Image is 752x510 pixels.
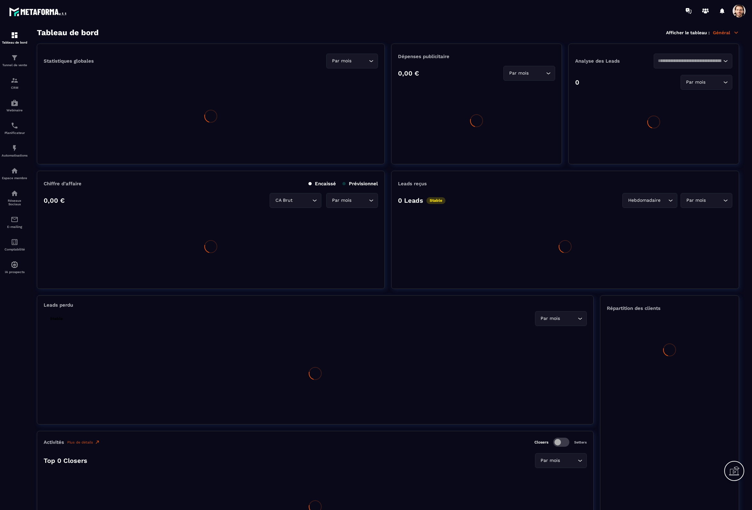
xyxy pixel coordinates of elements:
span: Hebdomadaire [627,197,662,204]
input: Search for option [530,70,544,77]
img: automations [11,261,18,269]
div: Search for option [326,54,378,68]
a: automationsautomationsEspace membre [2,162,27,185]
p: Réseaux Sociaux [2,199,27,206]
img: email [11,216,18,223]
p: Prévisionnel [342,181,378,187]
p: Encaissé [308,181,336,187]
div: Search for option [270,193,321,208]
input: Search for option [658,57,722,65]
p: Closers [534,440,548,444]
p: 0 Leads [398,197,423,204]
img: automations [11,167,18,175]
p: Setters [574,440,587,444]
a: Plus de détails [67,440,100,445]
input: Search for option [662,197,667,204]
p: Stable [426,197,446,204]
p: Répartition des clients [607,305,732,311]
a: automationsautomationsAutomatisations [2,139,27,162]
a: formationformationTableau de bord [2,26,27,49]
a: accountantaccountantComptabilité [2,233,27,256]
p: Webinaire [2,108,27,112]
p: Stable [47,315,66,322]
span: Par mois [685,79,707,86]
p: Leads reçus [398,181,427,187]
h3: Tableau de bord [37,28,99,37]
p: Activités [44,439,64,445]
input: Search for option [562,457,576,464]
p: IA prospects [2,270,27,274]
div: Search for option [681,193,732,208]
p: Analyse des Leads [575,58,654,64]
p: E-mailing [2,225,27,229]
span: Par mois [539,457,562,464]
p: CRM [2,86,27,89]
p: Top 0 Closers [44,457,87,464]
a: formationformationTunnel de vente [2,49,27,72]
span: Par mois [330,57,353,65]
div: Search for option [535,453,587,468]
a: social-networksocial-networkRéseaux Sociaux [2,185,27,211]
img: narrow-up-right-o.6b7c60e2.svg [95,440,100,445]
img: formation [11,54,18,62]
a: formationformationCRM [2,72,27,94]
span: CA Brut [274,197,294,204]
div: Search for option [681,75,732,90]
div: Search for option [535,311,587,326]
p: Général [713,30,739,36]
img: accountant [11,238,18,246]
input: Search for option [294,197,311,204]
img: formation [11,31,18,39]
a: emailemailE-mailing [2,211,27,233]
img: formation [11,76,18,84]
img: social-network [11,189,18,197]
img: logo [9,6,67,17]
input: Search for option [707,79,722,86]
p: 0 [575,78,579,86]
input: Search for option [707,197,722,204]
a: schedulerschedulerPlanificateur [2,117,27,139]
p: Statistiques globales [44,58,94,64]
p: Chiffre d’affaire [44,181,81,187]
img: automations [11,144,18,152]
p: Afficher le tableau : [666,30,710,35]
input: Search for option [353,57,367,65]
p: Tableau de bord [2,41,27,44]
div: Search for option [622,193,677,208]
input: Search for option [353,197,367,204]
p: 0,00 € [398,69,419,77]
input: Search for option [562,315,576,322]
p: Tunnel de vente [2,63,27,67]
p: Espace membre [2,176,27,180]
div: Search for option [326,193,378,208]
p: Planificateur [2,131,27,135]
p: Leads perdu [44,302,73,308]
img: automations [11,99,18,107]
p: 0,00 € [44,197,65,204]
p: Dépenses publicitaire [398,54,555,59]
span: Par mois [508,70,530,77]
p: Automatisations [2,154,27,157]
div: Search for option [503,66,555,81]
div: Search for option [654,54,732,68]
a: automationsautomationsWebinaire [2,94,27,117]
img: scheduler [11,122,18,129]
span: Par mois [330,197,353,204]
p: Comptabilité [2,248,27,251]
span: Par mois [685,197,707,204]
span: Par mois [539,315,562,322]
